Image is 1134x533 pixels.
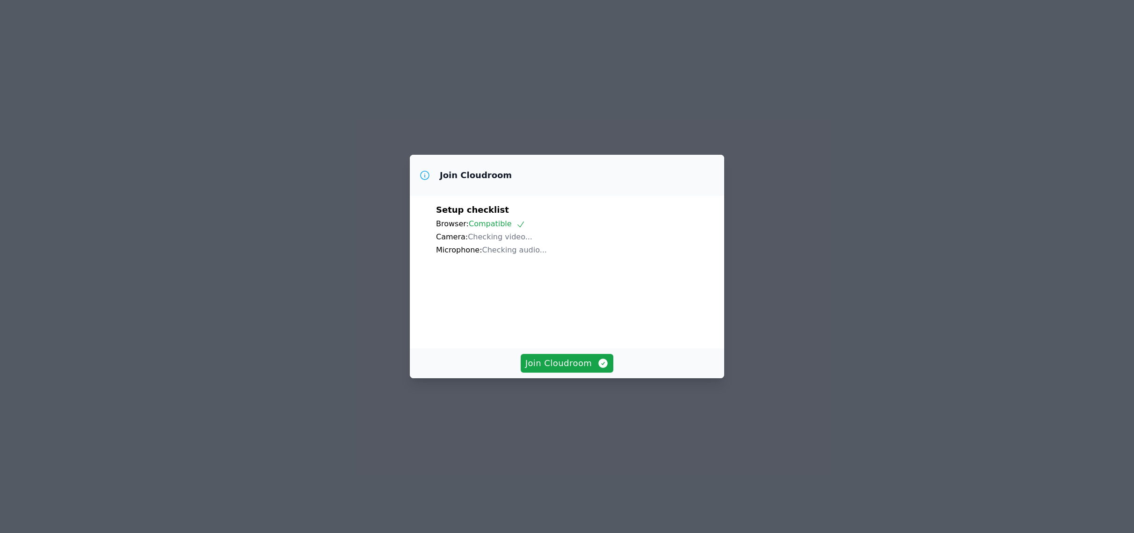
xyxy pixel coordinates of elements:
span: Join Cloudroom [525,357,609,370]
span: Microphone: [436,245,482,254]
span: Compatible [469,219,525,228]
span: Camera: [436,232,468,241]
button: Join Cloudroom [521,354,614,373]
span: Checking video... [468,232,532,241]
span: Setup checklist [436,205,509,215]
h3: Join Cloudroom [440,170,512,181]
span: Checking audio... [482,245,547,254]
span: Browser: [436,219,469,228]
